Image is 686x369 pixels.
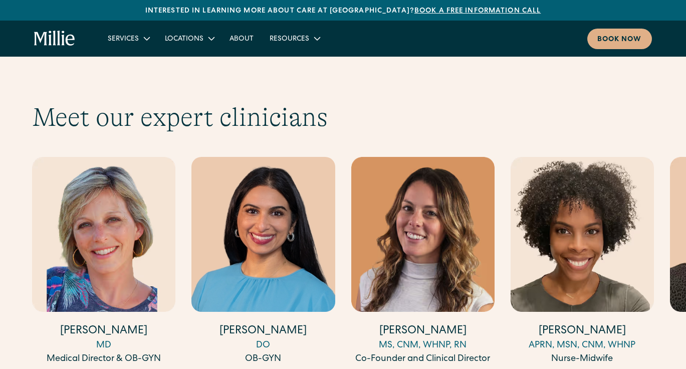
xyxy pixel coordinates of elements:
[511,352,654,366] div: Nurse-Midwife
[191,339,335,352] div: DO
[100,30,157,47] div: Services
[32,352,175,366] div: Medical Director & OB-GYN
[597,35,642,45] div: Book now
[351,324,495,339] h4: [PERSON_NAME]
[191,352,335,366] div: OB-GYN
[32,157,175,367] div: 1 / 17
[270,34,309,45] div: Resources
[351,339,495,352] div: MS, CNM, WHNP, RN
[108,34,139,45] div: Services
[511,157,654,367] div: 4 / 17
[32,339,175,352] div: MD
[221,30,262,47] a: About
[191,157,335,367] div: 2 / 17
[351,157,495,367] div: 3 / 17
[32,102,654,133] h2: Meet our expert clinicians
[511,157,654,366] a: [PERSON_NAME]APRN, MSN, CNM, WHNPNurse-Midwife
[32,324,175,339] h4: [PERSON_NAME]
[587,29,652,49] a: Book now
[351,352,495,366] div: Co-Founder and Clinical Director
[511,324,654,339] h4: [PERSON_NAME]
[34,31,75,47] a: home
[262,30,327,47] div: Resources
[32,157,175,366] a: [PERSON_NAME]MDMedical Director & OB-GYN
[511,339,654,352] div: APRN, MSN, CNM, WHNP
[191,324,335,339] h4: [PERSON_NAME]
[157,30,221,47] div: Locations
[414,8,541,15] a: Book a free information call
[191,157,335,366] a: [PERSON_NAME]DOOB-GYN
[165,34,203,45] div: Locations
[351,157,495,366] a: [PERSON_NAME]MS, CNM, WHNP, RNCo-Founder and Clinical Director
